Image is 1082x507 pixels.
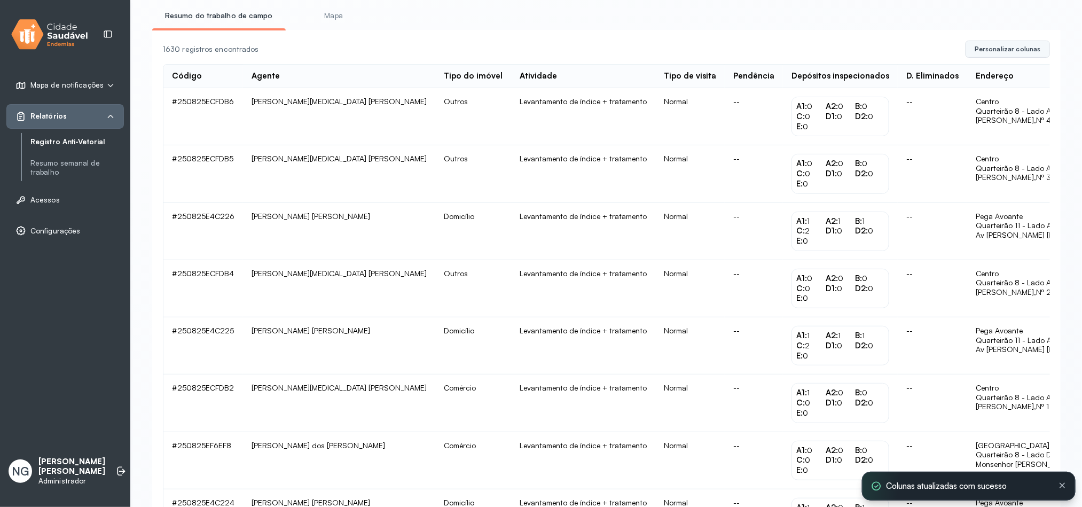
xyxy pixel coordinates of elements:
td: Normal [655,375,725,432]
div: 0 [855,341,884,351]
span: D1: [826,225,837,236]
a: Resumo semanal de trabalho [30,157,124,179]
p: [PERSON_NAME] [PERSON_NAME] [38,457,105,477]
span: Centro [976,97,999,106]
td: Domicílio [435,317,511,375]
span: Nº 4 [1036,115,1051,124]
a: Acessos [15,194,115,205]
span: A1: [796,216,807,226]
div: 0 [855,112,884,122]
td: Outros [435,260,511,317]
td: [PERSON_NAME][MEDICAL_DATA] [PERSON_NAME] [243,260,435,317]
div: 0 [826,446,855,456]
span: A1: [796,330,807,340]
td: #250825ECFDB2 [163,375,243,432]
div: D. Eliminados [906,71,959,81]
td: Normal [655,317,725,375]
span: D1: [826,168,837,178]
span: B: [855,158,862,168]
span: Nº 2 [1036,287,1051,297]
td: #250825ECFDB5 [163,145,243,202]
span: Configurações [30,227,80,236]
td: Outros [435,145,511,202]
span: D2: [855,455,868,465]
span: Monsenhor [PERSON_NAME], [976,459,1076,469]
td: -- [898,260,967,317]
div: 0 [826,112,855,122]
span: B: [855,101,862,111]
span: Personalizar colunas [975,45,1041,53]
div: 1 [826,216,855,227]
span: B: [855,216,862,226]
span: A1: [796,273,807,283]
div: 0 [796,122,826,132]
span: [PERSON_NAME], [976,402,1036,411]
a: Registro Anti-Vetorial [30,135,124,149]
a: Mapa [294,7,373,25]
div: 0 [855,274,884,284]
div: Tipo de visita [664,71,716,81]
div: 2 [796,341,826,351]
span: NG [12,464,29,478]
span: Relatórios [30,112,67,121]
div: 2 [796,226,826,236]
span: D1: [826,455,837,465]
p: Administrador [38,477,105,486]
td: Levantamento de índice + tratamento [511,375,655,432]
span: C: [796,225,805,236]
span: Pega Avoante [976,212,1023,221]
td: -- [725,88,783,145]
div: 1630 registros encontrados [163,45,957,54]
div: 0 [826,159,855,169]
td: -- [725,260,783,317]
td: -- [898,375,967,432]
span: A2: [826,387,838,397]
div: 1 [796,331,826,341]
td: Comércio [435,432,511,489]
div: Depósitos inspecionados [791,71,889,81]
a: Resumo semanal de trabalho [30,159,124,177]
td: Levantamento de índice + tratamento [511,317,655,375]
span: [PERSON_NAME], [976,173,1036,182]
td: -- [725,203,783,260]
div: 0 [796,236,826,246]
div: 0 [855,284,884,294]
div: 0 [796,102,826,112]
td: Normal [655,203,725,260]
img: logo.svg [11,17,88,52]
td: -- [725,432,783,489]
div: Endereço [976,71,1014,81]
span: E: [796,465,803,475]
span: B: [855,330,862,340]
span: D2: [855,340,868,350]
span: D2: [855,168,868,178]
span: A1: [796,101,807,111]
td: Normal [655,432,725,489]
td: #250825ECFDB6 [163,88,243,145]
div: 0 [796,408,826,418]
span: B: [855,387,862,397]
td: Levantamento de índice + tratamento [511,88,655,145]
span: C: [796,168,805,178]
td: [PERSON_NAME][MEDICAL_DATA] [PERSON_NAME] [243,375,435,432]
td: -- [898,145,967,202]
div: 0 [826,102,855,112]
div: 0 [796,284,826,294]
div: 0 [855,226,884,236]
div: 0 [796,398,826,408]
div: 0 [855,455,884,465]
span: E: [796,121,803,131]
td: Levantamento de índice + tratamento [511,432,655,489]
td: Normal [655,260,725,317]
td: Outros [435,88,511,145]
span: [PERSON_NAME], [976,115,1036,124]
span: C: [796,111,805,121]
span: B: [855,273,862,283]
td: -- [725,375,783,432]
span: Nº 3 [1036,173,1051,182]
span: D2: [855,397,868,408]
td: #250825E4C226 [163,203,243,260]
span: Colunas atualizadas com sucesso [886,481,1041,491]
div: 0 [826,341,855,351]
td: #250825E4C225 [163,317,243,375]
